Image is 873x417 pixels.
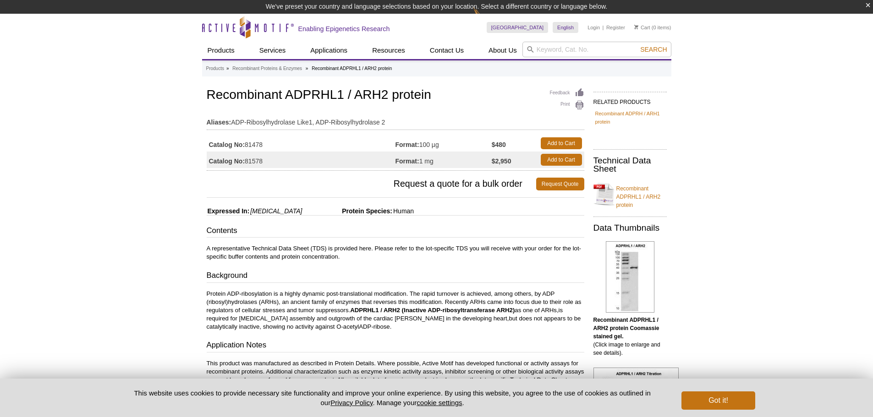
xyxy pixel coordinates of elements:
[593,179,667,209] a: Recombinant ADPRHL1 / ARH2 protein
[417,399,462,406] button: cookie settings
[473,7,498,28] img: Change Here
[587,24,600,31] a: Login
[492,141,506,149] strong: $480
[392,207,414,215] span: Human
[350,307,515,314] strong: ADPRHL1 / ARH2 (Inactive ADP-ribosyltransferase ARH2)
[207,88,584,103] h1: Recombinant ADPRHL1 / ARH2 protein
[634,24,650,31] a: Cart
[536,178,584,190] a: Request Quote
[593,157,667,173] h2: Technical Data Sheet
[541,154,582,166] a: Add to Cart
[553,22,578,33] a: English
[487,22,549,33] a: [GEOGRAPHIC_DATA]
[640,46,667,53] span: Search
[207,244,584,261] p: A representative Technical Data Sheet (TDS) is provided here. Please refer to the lot-specific TD...
[207,135,395,152] td: 81478
[306,66,308,71] li: »
[634,22,671,33] li: (0 items)
[232,65,302,73] a: Recombinant Proteins & Enzymes
[298,25,390,33] h2: Enabling Epigenetics Research
[207,152,395,168] td: 81578
[522,42,671,57] input: Keyword, Cat. No.
[207,178,536,190] span: Request a quote for a bulk order
[541,137,582,149] a: Add to Cart
[424,42,469,59] a: Contact Us
[593,317,659,340] b: Recombinant ADPRHL1 / ARH2 protein Coomassie stained gel.
[395,141,419,149] strong: Format:
[603,22,604,33] li: |
[305,42,353,59] a: Applications
[593,224,667,232] h2: Data Thumbnails
[206,65,224,73] a: Products
[226,66,229,71] li: »
[254,42,291,59] a: Services
[395,135,492,152] td: 100 µg
[202,42,240,59] a: Products
[606,241,654,313] img: Recombinant ADPRHL1 / ARH2 protein Coomassie gel
[209,157,245,165] strong: Catalog No:
[304,207,392,215] span: Protein Species:
[550,88,584,98] a: Feedback
[330,399,373,406] a: Privacy Policy
[312,66,392,71] li: Recombinant ADPRHL1 / ARH2 protein
[606,24,625,31] a: Register
[492,157,511,165] strong: $2,950
[483,42,522,59] a: About Us
[207,207,250,215] span: Expressed In:
[550,100,584,110] a: Print
[207,113,584,127] td: ADP-Ribosylhydrolase Like1, ADP-Ribosylhydrolase 2
[593,92,667,108] h2: RELATED PRODUCTS
[367,42,411,59] a: Resources
[207,340,584,352] h3: Application Notes
[637,45,670,54] button: Search
[207,118,231,126] strong: Aliases:
[207,270,584,283] h3: Background
[681,391,755,410] button: Got it!
[395,152,492,168] td: 1 mg
[634,25,638,29] img: Your Cart
[207,225,584,238] h3: Contents
[395,157,419,165] strong: Format:
[207,359,584,384] p: This product was manufactured as described in Protein Details. Where possible, Active Motif has d...
[593,316,667,357] p: (Click image to enlarge and see details).
[207,290,584,331] p: Protein ADP-ribosylation is a highly dynamic post-translational modification. The rapid turnover ...
[595,109,665,126] a: Recombinant ADPRH / ARH1 protein
[118,388,667,407] p: This website uses cookies to provide necessary site functionality and improve your online experie...
[209,141,245,149] strong: Catalog No:
[250,207,302,215] i: [MEDICAL_DATA]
